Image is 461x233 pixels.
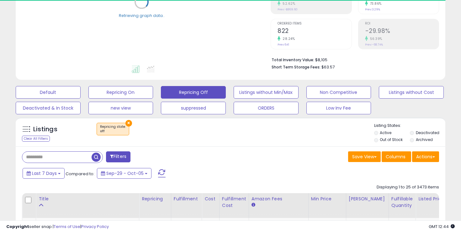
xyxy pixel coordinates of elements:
small: Prev: -$869.60 [278,8,298,11]
span: Compared to: [66,171,94,177]
button: ORDERS [234,102,299,114]
span: ROI [365,22,439,25]
small: 56.39% [368,36,382,41]
strong: Copyright [6,224,29,230]
button: Repricing On [88,86,153,99]
div: Retrieving graph data.. [119,13,165,18]
button: Columns [382,151,411,162]
label: Active [380,130,391,135]
small: 28.24% [280,36,295,41]
span: Columns [386,154,405,160]
b: Short Term Storage Fees: [272,64,321,70]
div: Fulfillment Cost [222,196,246,209]
a: Privacy Policy [81,224,109,230]
h2: -29.98% [365,27,439,36]
button: Default [16,86,81,99]
small: Prev: -68.74% [365,43,383,46]
button: Actions [412,151,439,162]
span: 2025-10-13 12:44 GMT [429,224,455,230]
button: new view [88,102,153,114]
a: Terms of Use [54,224,80,230]
button: Save View [348,151,381,162]
p: Listing States: [374,123,446,129]
small: Amazon Fees. [252,202,255,208]
button: Low Inv Fee [306,102,371,114]
div: off [100,129,126,133]
button: Deactivated & In Stock [16,102,81,114]
button: Listings without Cost [379,86,444,99]
small: 73.86% [368,1,382,6]
div: Cost [204,196,217,202]
span: Last 7 Days [32,170,57,176]
button: suppressed [161,102,226,114]
div: Displaying 1 to 25 of 3473 items [377,184,439,190]
h5: Listings [33,125,57,134]
label: Deactivated [416,130,439,135]
div: Fulfillable Quantity [391,196,413,209]
span: Sep-29 - Oct-05 [106,170,144,176]
button: × [125,120,132,127]
div: Amazon Fees [252,196,306,202]
button: Filters [106,151,130,162]
div: [PERSON_NAME] [349,196,386,202]
h2: 822 [278,27,351,36]
button: Repricing Off [161,86,226,99]
small: 52.62% [280,1,295,6]
small: Prev: 3.29% [365,8,380,11]
button: Sep-29 - Oct-05 [97,168,151,179]
button: Listings without Min/Max [234,86,299,99]
div: Repricing [142,196,168,202]
div: Min Price [311,196,343,202]
span: Ordered Items [278,22,351,25]
label: Out of Stock [380,137,403,142]
small: Prev: 641 [278,43,289,46]
span: Repricing state : [100,124,126,134]
label: Archived [416,137,433,142]
div: Fulfillment [174,196,199,202]
span: $63.57 [321,64,335,70]
b: Total Inventory Value: [272,57,314,62]
div: Clear All Filters [22,136,50,142]
li: $8,105 [272,56,434,63]
div: seller snap | | [6,224,109,230]
button: Last 7 Days [23,168,65,179]
button: Non Competitive [306,86,371,99]
div: Title [39,196,136,202]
